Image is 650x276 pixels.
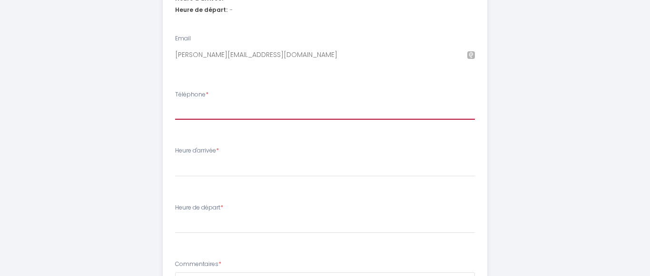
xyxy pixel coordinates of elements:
[175,6,227,15] span: Heure de départ:
[230,6,233,15] span: -
[175,90,208,99] label: Téléphone
[175,203,223,212] label: Heure de départ
[175,146,219,155] label: Heure d'arrivée
[175,34,191,43] label: Email
[175,260,221,269] label: Commentaires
